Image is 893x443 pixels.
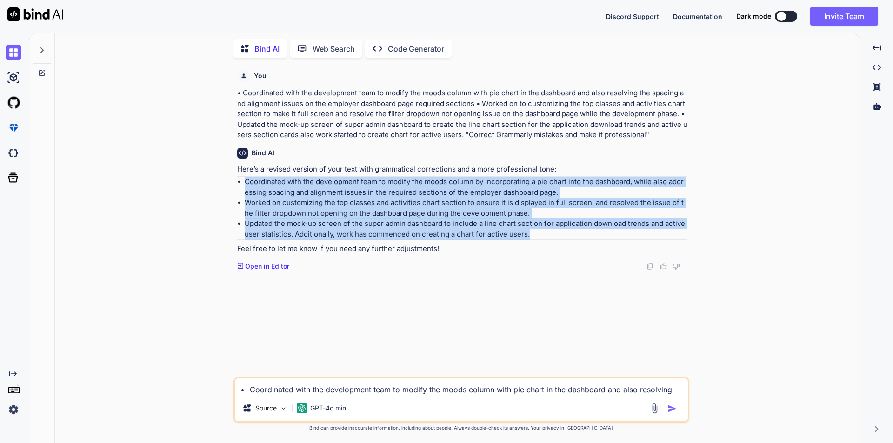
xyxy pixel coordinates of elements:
button: Invite Team [810,7,878,26]
p: Bind can provide inaccurate information, including about people. Always double-check its answers.... [233,424,689,431]
span: Dark mode [736,12,771,21]
button: Documentation [673,12,722,21]
img: Bind AI [7,7,63,21]
img: like [660,263,667,270]
img: settings [6,402,21,417]
p: Here’s a revised version of your text with grammatical corrections and a more professional tone: [237,164,687,175]
p: • Coordinated with the development team to modify the moods column with pie chart in the dashboar... [237,88,687,140]
img: GPT-4o mini [297,403,307,413]
img: premium [6,120,21,136]
span: Discord Support [606,13,659,20]
li: Worked on customizing the top classes and activities chart section to ensure it is displayed in f... [245,198,687,218]
img: darkCloudIdeIcon [6,145,21,161]
p: Source [255,403,277,413]
p: Code Generator [388,43,444,54]
img: copy [646,263,654,270]
img: Pick Models [280,404,287,412]
img: dislike [673,263,680,270]
h6: You [254,71,267,80]
img: githubLight [6,95,21,111]
img: attachment [649,403,660,414]
p: Web Search [313,43,355,54]
img: chat [6,45,21,60]
h6: Bind AI [252,148,274,158]
img: icon [667,404,677,413]
img: ai-studio [6,70,21,86]
li: Updated the mock-up screen of the super admin dashboard to include a line chart section for appli... [245,218,687,239]
p: Bind AI [254,43,280,54]
p: GPT-4o min.. [310,403,350,413]
button: Discord Support [606,12,659,21]
p: Open in Editor [245,262,289,271]
p: Feel free to let me know if you need any further adjustments! [237,244,687,254]
span: Documentation [673,13,722,20]
li: Coordinated with the development team to modify the moods column by incorporating a pie chart int... [245,177,687,198]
